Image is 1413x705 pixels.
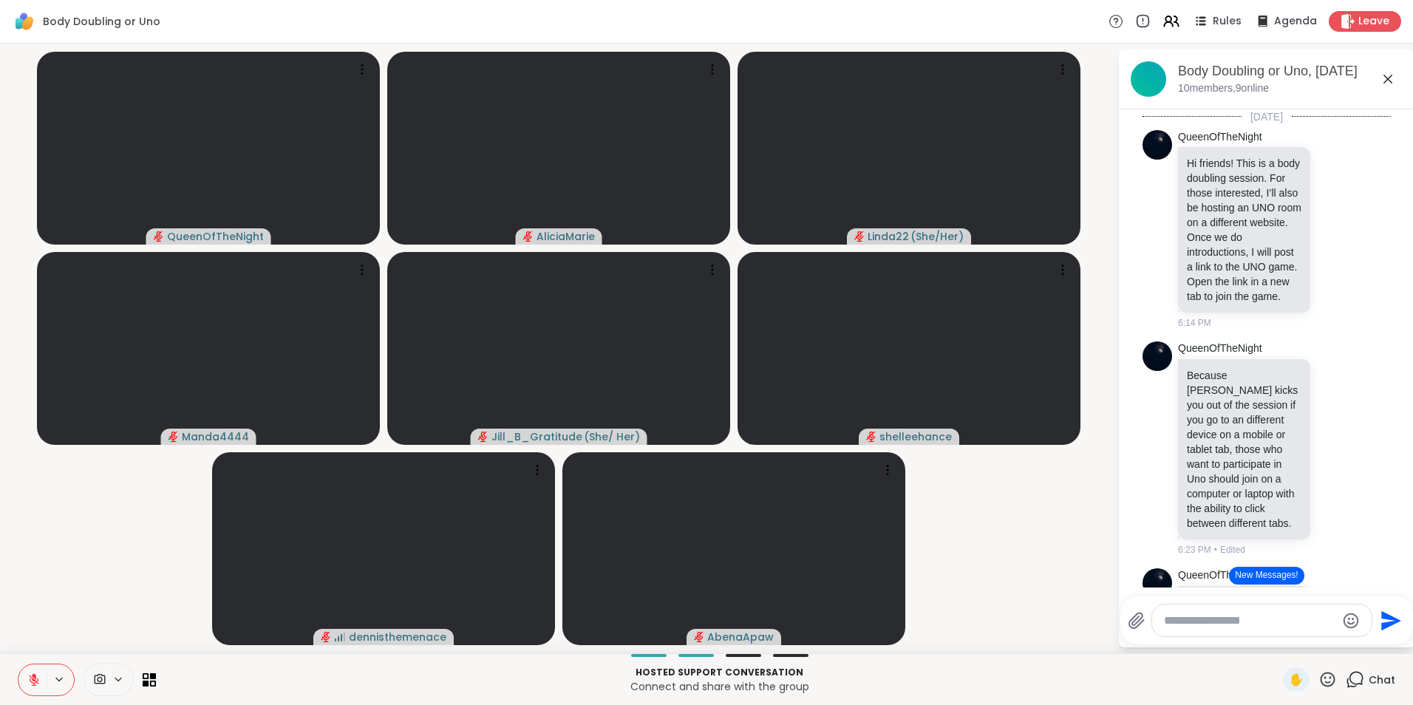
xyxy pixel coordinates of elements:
button: New Messages! [1229,567,1304,585]
span: audio-muted [168,432,179,442]
span: QueenOfTheNight [167,229,264,244]
p: Because [PERSON_NAME] kicks you out of the session if you go to an different device on a mobile o... [1187,368,1301,531]
img: https://sharewell-space-live.sfo3.digitaloceanspaces.com/user-generated/d7277878-0de6-43a2-a937-4... [1143,341,1172,371]
a: QueenOfTheNight [1178,568,1262,583]
span: dennisthemenace [349,630,446,644]
span: audio-muted [523,231,534,242]
p: Hi friends! This is a body doubling session. For those interested, I’ll also be hosting an UNO ro... [1187,156,1301,304]
span: audio-muted [866,432,876,442]
span: ✋ [1289,671,1304,689]
a: QueenOfTheNight [1178,130,1262,145]
div: Body Doubling or Uno, [DATE] [1178,62,1403,81]
span: ( She/Her ) [910,229,964,244]
p: Connect and share with the group [165,679,1274,694]
span: Linda22 [868,229,909,244]
button: Send [1372,604,1406,637]
span: Jill_B_Gratitude [491,429,582,444]
p: Hosted support conversation [165,666,1274,679]
textarea: Type your message [1164,613,1336,628]
span: Manda4444 [182,429,249,444]
span: 6:23 PM [1178,543,1211,556]
span: audio-muted [321,632,331,642]
span: Rules [1213,14,1242,29]
span: audio-muted [694,632,704,642]
span: • [1214,543,1217,556]
span: Body Doubling or Uno [43,14,160,29]
span: AliciaMarie [537,229,595,244]
span: Chat [1369,672,1395,687]
img: https://sharewell-space-live.sfo3.digitaloceanspaces.com/user-generated/d7277878-0de6-43a2-a937-4... [1143,130,1172,160]
span: 6:14 PM [1178,316,1211,330]
img: ShareWell Logomark [12,9,37,34]
span: Edited [1220,543,1245,556]
span: [DATE] [1242,109,1292,124]
p: 10 members, 9 online [1178,81,1269,96]
a: QueenOfTheNight [1178,341,1262,356]
img: Body Doubling or Uno, Oct 10 [1131,61,1166,97]
span: Agenda [1274,14,1317,29]
span: shelleehance [879,429,952,444]
span: ( She/ Her ) [584,429,640,444]
span: Leave [1358,14,1389,29]
button: Emoji picker [1342,612,1360,630]
span: AbenaApaw [707,630,774,644]
span: audio-muted [854,231,865,242]
span: audio-muted [154,231,164,242]
span: audio-muted [478,432,488,442]
img: https://sharewell-space-live.sfo3.digitaloceanspaces.com/user-generated/d7277878-0de6-43a2-a937-4... [1143,568,1172,598]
